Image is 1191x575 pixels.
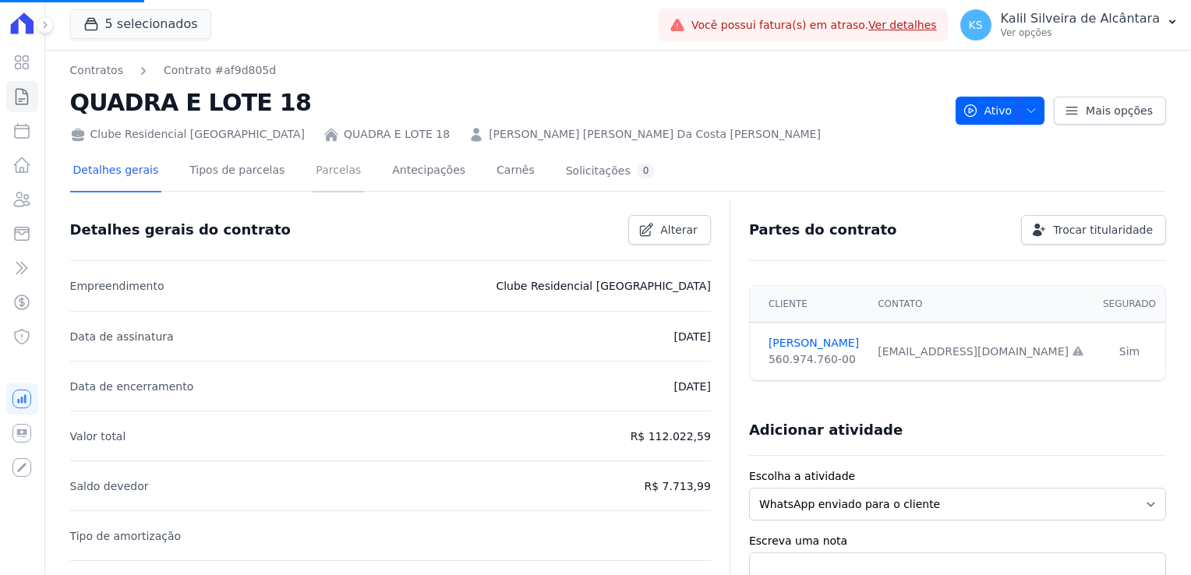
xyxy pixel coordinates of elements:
th: Segurado [1094,286,1165,323]
div: 560.974.760-00 [769,351,859,368]
span: Você possui fatura(s) em atraso. [691,17,937,34]
a: Mais opções [1054,97,1166,125]
div: 0 [637,164,656,178]
h3: Detalhes gerais do contrato [70,220,291,239]
a: Parcelas [313,151,364,192]
th: Contato [868,286,1094,323]
a: Antecipações [389,151,468,192]
h3: Adicionar atividade [749,421,903,439]
div: [EMAIL_ADDRESS][DOMAIN_NAME] [878,344,1084,360]
a: Alterar [628,215,711,245]
p: R$ 112.022,59 [631,427,711,446]
p: Saldo devedor [70,477,149,496]
p: Valor total [70,427,126,446]
label: Escolha a atividade [749,468,1166,485]
h3: Partes do contrato [749,220,897,239]
p: [DATE] [674,377,711,396]
p: Kalil Silveira de Alcântara [1001,11,1160,26]
p: Data de assinatura [70,327,174,346]
a: Tipos de parcelas [186,151,288,192]
a: Carnês [493,151,538,192]
div: Solicitações [566,164,656,178]
p: Empreendimento [70,277,164,295]
button: KS Kalil Silveira de Alcântara Ver opções [948,3,1191,47]
a: Contratos [70,62,123,79]
button: Ativo [956,97,1045,125]
div: Clube Residencial [GEOGRAPHIC_DATA] [70,126,305,143]
p: R$ 7.713,99 [644,477,710,496]
nav: Breadcrumb [70,62,277,79]
a: Ver detalhes [868,19,937,31]
label: Escreva uma nota [749,533,1166,549]
p: [DATE] [674,327,711,346]
nav: Breadcrumb [70,62,943,79]
span: Trocar titularidade [1053,222,1153,238]
a: Contrato #af9d805d [164,62,276,79]
a: Solicitações0 [563,151,659,192]
a: Detalhes gerais [70,151,162,192]
p: Tipo de amortização [70,527,182,545]
h2: QUADRA E LOTE 18 [70,85,943,120]
button: 5 selecionados [70,9,211,39]
p: Ver opções [1001,26,1160,39]
a: Trocar titularidade [1021,215,1166,245]
p: Data de encerramento [70,377,194,396]
span: Ativo [963,97,1013,125]
span: Alterar [660,222,698,238]
a: [PERSON_NAME] [PERSON_NAME] Da Costa [PERSON_NAME] [489,126,821,143]
th: Cliente [750,286,868,323]
p: Clube Residencial [GEOGRAPHIC_DATA] [496,277,710,295]
span: Mais opções [1086,103,1153,118]
a: QUADRA E LOTE 18 [344,126,450,143]
a: [PERSON_NAME] [769,335,859,351]
span: KS [969,19,983,30]
td: Sim [1094,323,1165,381]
